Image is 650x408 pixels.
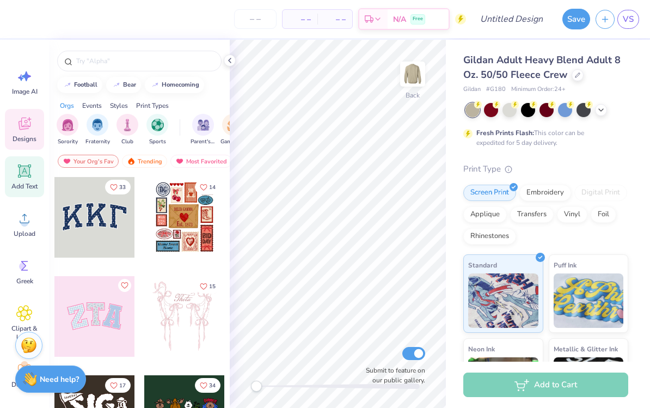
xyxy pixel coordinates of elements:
span: Add Text [11,182,38,191]
button: filter button [191,114,216,146]
div: bear [123,82,136,88]
div: Styles [110,101,128,111]
div: football [74,82,97,88]
div: filter for Game Day [220,114,246,146]
img: Game Day Image [227,119,240,131]
button: bear [106,77,141,93]
div: filter for Parent's Weekend [191,114,216,146]
div: Accessibility label [251,381,262,392]
span: Neon Ink [468,343,495,355]
span: Designs [13,135,36,143]
input: Try "Alpha" [75,56,214,66]
button: filter button [85,114,110,146]
span: 33 [119,185,126,190]
img: most_fav.gif [63,157,71,165]
img: trend_line.gif [112,82,121,88]
div: homecoming [162,82,199,88]
img: Standard [468,273,538,328]
div: Orgs [60,101,74,111]
button: football [57,77,102,93]
div: filter for Sorority [57,114,78,146]
span: Clipart & logos [7,324,42,342]
div: Print Type [463,163,628,175]
div: Rhinestones [463,228,516,245]
div: filter for Fraternity [85,114,110,146]
span: Gildan [463,85,481,94]
img: Sports Image [151,119,164,131]
div: Transfers [510,206,554,223]
span: Club [121,138,133,146]
span: Minimum Order: 24 + [511,85,566,94]
span: – – [324,14,346,25]
span: Puff Ink [554,259,577,271]
span: Gildan Adult Heavy Blend Adult 8 Oz. 50/50 Fleece Crew [463,53,621,81]
img: Fraternity Image [91,119,103,131]
div: Print Types [136,101,169,111]
span: Decorate [11,380,38,389]
span: 34 [209,383,216,388]
img: Club Image [121,119,133,131]
img: trend_line.gif [63,82,72,88]
div: Embroidery [519,185,571,201]
button: Like [195,180,220,194]
div: Digital Print [574,185,627,201]
img: Back [402,63,424,85]
button: Like [195,279,220,294]
span: Greek [16,277,33,285]
button: filter button [57,114,78,146]
img: trending.gif [127,157,136,165]
span: Parent's Weekend [191,138,216,146]
span: 14 [209,185,216,190]
span: Free [413,15,423,23]
div: Most Favorited [170,155,232,168]
span: 17 [119,383,126,388]
span: N/A [393,14,406,25]
div: Events [82,101,102,111]
span: 15 [209,284,216,289]
button: Like [105,378,131,393]
img: Parent's Weekend Image [197,119,210,131]
button: filter button [116,114,138,146]
div: This color can be expedited for 5 day delivery. [476,128,610,148]
img: trend_line.gif [151,82,160,88]
img: Puff Ink [554,273,624,328]
label: Submit to feature on our public gallery. [360,366,425,385]
span: Standard [468,259,497,271]
span: Upload [14,229,35,238]
span: Metallic & Glitter Ink [554,343,618,355]
div: Screen Print [463,185,516,201]
img: Sorority Image [62,119,74,131]
button: filter button [146,114,168,146]
div: Trending [122,155,167,168]
input: Untitled Design [471,8,551,30]
strong: Need help? [40,374,79,385]
button: homecoming [145,77,204,93]
span: Game Day [220,138,246,146]
button: Like [105,180,131,194]
div: Your Org's Fav [58,155,119,168]
div: Vinyl [557,206,587,223]
span: Sports [149,138,166,146]
input: – – [234,9,277,29]
button: Like [118,279,131,292]
span: VS [623,13,634,26]
span: # G180 [486,85,506,94]
div: Foil [591,206,616,223]
div: filter for Club [116,114,138,146]
img: most_fav.gif [175,157,184,165]
strong: Fresh Prints Flash: [476,129,534,137]
button: filter button [220,114,246,146]
a: VS [617,10,639,29]
div: filter for Sports [146,114,168,146]
button: Save [562,9,590,29]
button: Like [195,378,220,393]
div: Back [406,90,420,100]
span: Fraternity [85,138,110,146]
span: Image AI [12,87,38,96]
span: Sorority [58,138,78,146]
div: Applique [463,206,507,223]
span: – – [289,14,311,25]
